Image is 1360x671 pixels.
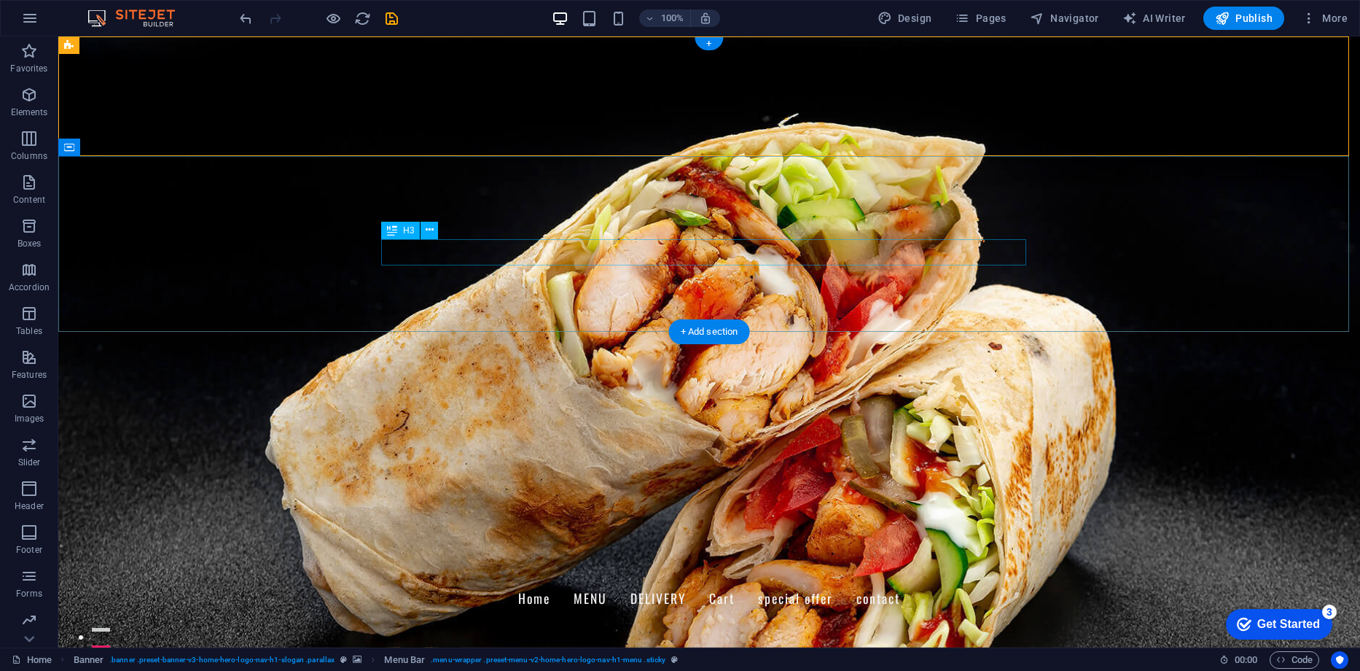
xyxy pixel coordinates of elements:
span: : [1245,654,1247,665]
span: 00 00 [1235,651,1257,669]
p: Favorites [10,63,47,74]
button: More [1296,7,1353,30]
p: Features [12,369,47,381]
i: On resize automatically adjust zoom level to fit chosen device. [699,12,712,25]
p: Slider [18,457,41,468]
span: . menu-wrapper .preset-menu-v2-home-hero-logo-nav-h1-menu .sticky [431,651,665,669]
i: This element contains a background [353,656,362,664]
div: Design (Ctrl+Alt+Y) [872,7,938,30]
p: Accordion [9,282,50,293]
button: 100% [639,9,691,27]
button: AI Writer [1117,7,1192,30]
button: save [383,9,400,27]
h6: 100% [661,9,684,27]
p: Content [13,194,45,206]
span: Design [878,11,932,26]
span: Navigator [1030,11,1099,26]
div: Get Started [42,16,105,29]
button: undo [237,9,254,27]
span: Pages [955,11,1006,26]
p: Footer [16,544,42,556]
span: . banner .preset-banner-v3-home-hero-logo-nav-h1-slogan .parallax [109,651,335,669]
div: + Add section [669,319,750,344]
button: Code [1270,651,1319,669]
i: Undo: Change background (Ctrl+Z) [238,10,254,27]
i: This element is a customizable preset [340,656,347,664]
span: Click to select. Double-click to edit [384,651,425,669]
span: Publish [1215,11,1273,26]
button: 1 [34,592,52,595]
p: Boxes [17,238,42,249]
button: Publish [1203,7,1284,30]
h6: Session time [1219,651,1258,669]
span: AI Writer [1122,11,1186,26]
p: Columns [11,150,47,162]
i: Save (Ctrl+S) [383,10,400,27]
div: 3 [107,3,122,18]
span: More [1302,11,1348,26]
img: Editor Logo [84,9,193,27]
a: Click to cancel selection. Double-click to open Pages [12,651,52,669]
p: Tables [16,325,42,337]
button: Navigator [1024,7,1105,30]
button: Design [872,7,938,30]
p: Header [15,500,44,512]
button: reload [353,9,371,27]
p: Forms [16,588,42,600]
button: Pages [949,7,1012,30]
button: Usercentrics [1331,651,1348,669]
span: Click to select. Double-click to edit [74,651,104,669]
p: Elements [11,106,48,118]
nav: breadcrumb [74,651,679,669]
button: 2 [34,609,52,613]
div: + [695,37,723,50]
span: Code [1276,651,1313,669]
i: Reload page [354,10,371,27]
span: H3 [403,226,414,235]
p: Images [15,413,44,424]
i: This element is a customizable preset [671,656,678,664]
div: Get Started 3 items remaining, 40% complete [11,7,117,38]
